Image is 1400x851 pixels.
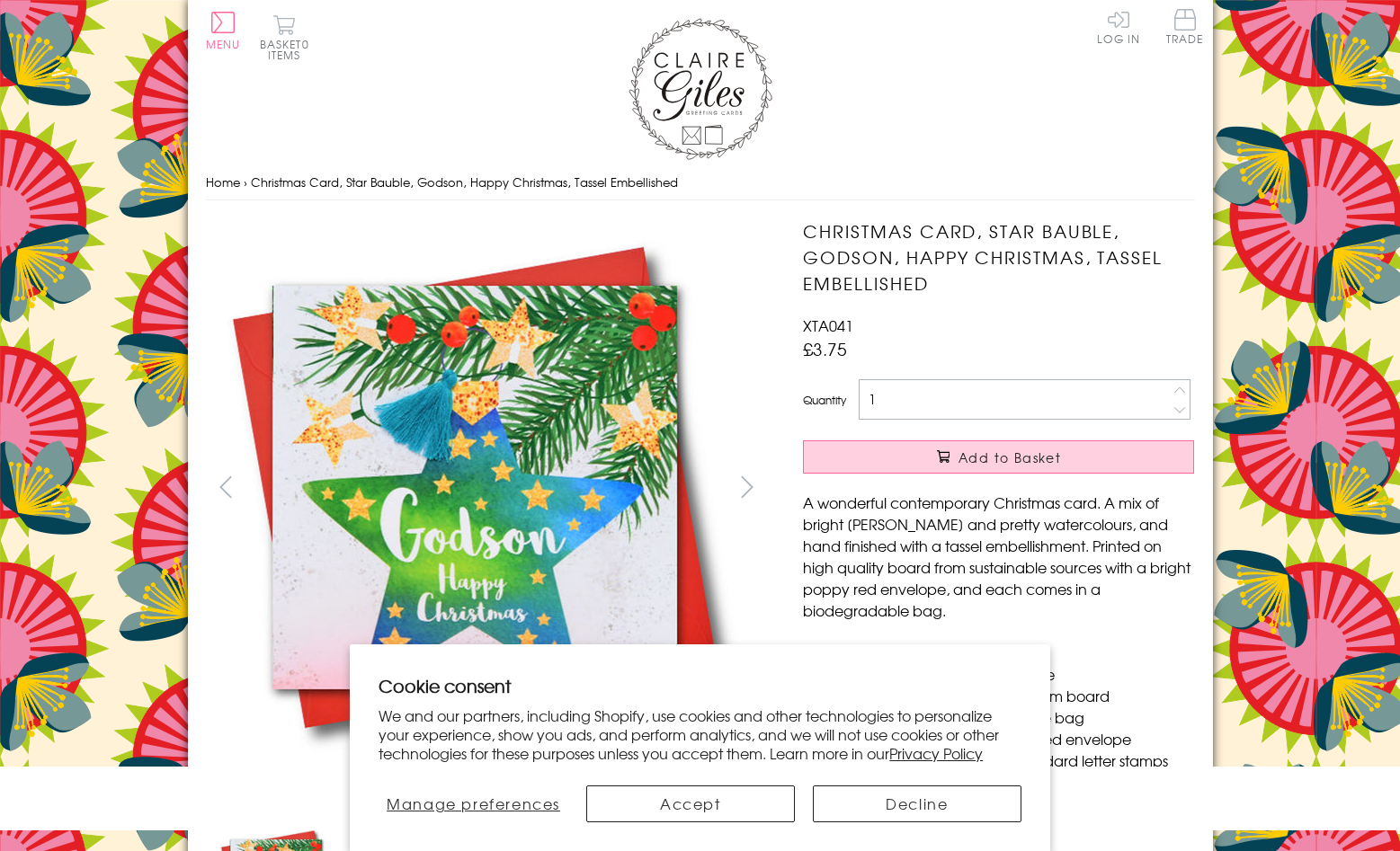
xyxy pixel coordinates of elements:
a: Privacy Policy [889,742,983,764]
button: prev [206,466,246,507]
button: Manage preferences [379,785,568,822]
img: Christmas Card, Star Bauble, Godson, Happy Christmas, Tassel Embellished [205,218,745,757]
button: Accept [586,785,795,822]
span: £3.75 [803,336,847,361]
p: We and our partners, including Shopify, use cookies and other technologies to personalize your ex... [379,706,1021,762]
span: Christmas Card, Star Bauble, Godson, Happy Christmas, Tassel Embellished [251,173,678,191]
a: Log In [1097,9,1140,44]
img: Claire Giles Greetings Cards [629,18,772,160]
p: A wonderful contemporary Christmas card. A mix of bright [PERSON_NAME] and pretty watercolours, a... [803,492,1194,621]
h2: Cookie consent [379,673,1021,698]
button: Basket0 items [260,14,309,60]
span: 0 items [268,36,309,63]
span: Menu [206,36,241,52]
img: Christmas Card, Star Bauble, Godson, Happy Christmas, Tassel Embellished [767,218,1306,758]
span: XTA041 [803,315,853,336]
a: Home [206,173,240,191]
button: Decline [813,785,1021,822]
a: Trade [1166,9,1204,48]
h1: Christmas Card, Star Bauble, Godson, Happy Christmas, Tassel Embellished [803,218,1194,296]
button: Menu [206,12,241,49]
label: Quantity [803,392,846,408]
span: › [244,173,247,191]
span: Trade [1166,9,1204,44]
span: Add to Basket [959,448,1061,466]
nav: breadcrumbs [206,164,1195,201]
button: Add to Basket [803,440,1194,474]
li: Dimensions: 150mm x 150mm [821,642,1194,663]
button: next [727,466,767,507]
span: Manage preferences [387,793,560,814]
